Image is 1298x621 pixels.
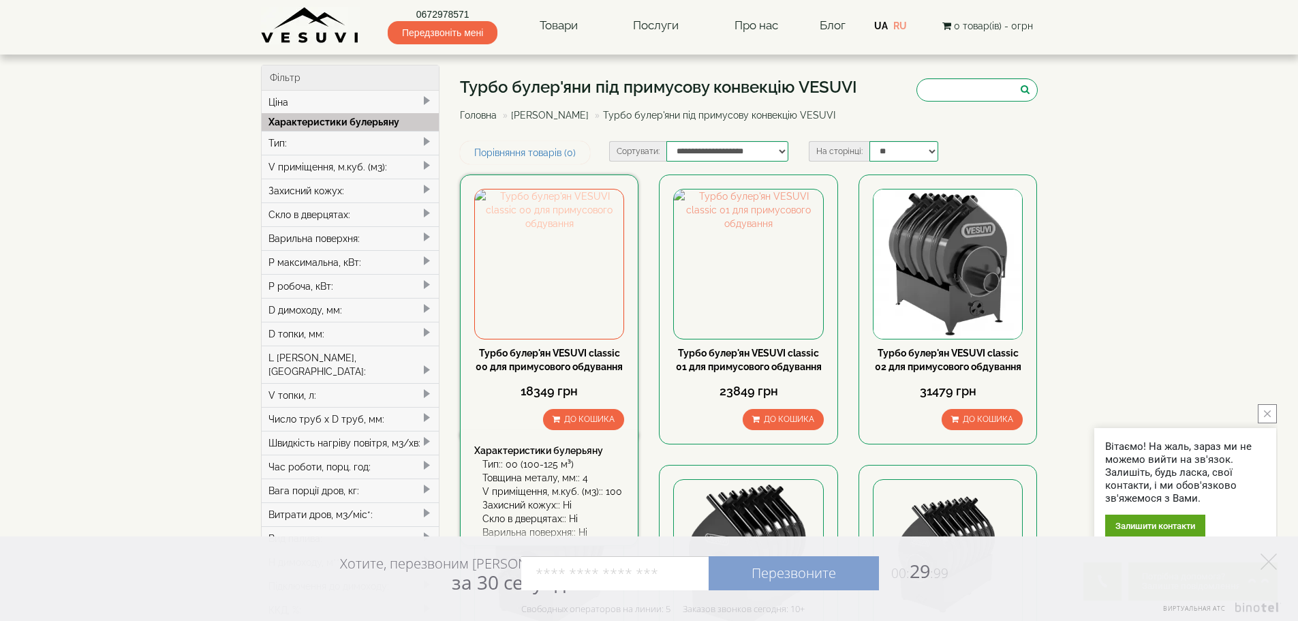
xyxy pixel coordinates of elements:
[476,348,623,372] a: Турбо булер'ян VESUVI classic 00 для примусового обдування
[874,190,1022,338] img: Турбо булер'ян VESUVI classic 02 для примусового обдування
[526,10,591,42] a: Товари
[891,564,910,582] span: 00:
[874,20,888,31] a: UA
[673,382,823,400] div: 23849 грн
[809,141,869,162] label: На сторінці:
[482,457,624,471] div: Тип:: 00 (100-125 м³)
[262,202,439,226] div: Скло в дверцятах:
[938,18,1037,33] button: 0 товар(ів) - 0грн
[1155,603,1281,621] a: Виртуальная АТС
[954,20,1033,31] span: 0 товар(ів) - 0грн
[262,250,439,274] div: P максимальна, кВт:
[262,65,439,91] div: Фільтр
[460,141,590,164] a: Порівняння товарів (0)
[262,407,439,431] div: Число труб x D труб, мм:
[609,141,666,162] label: Сортувати:
[262,91,439,114] div: Ціна
[1105,440,1265,505] div: Вітаємо! На жаль, зараз ми не можемо вийти на зв'язок. Залишіть, будь ласка, свої контакти, і ми ...
[482,471,624,485] div: Товщина металу, мм:: 4
[474,444,624,457] div: Характеристики булерьяну
[521,603,805,614] div: Свободных операторов на линии: 5 Заказов звонков сегодня: 10+
[262,346,439,383] div: L [PERSON_NAME], [GEOGRAPHIC_DATA]:
[262,226,439,250] div: Варильна поверхня:
[262,383,439,407] div: V топки, л:
[674,190,822,338] img: Турбо булер'ян VESUVI classic 01 для примусового обдування
[262,431,439,455] div: Швидкість нагріву повітря, м3/хв:
[460,110,497,121] a: Головна
[340,555,574,593] div: Хотите, перезвоним [PERSON_NAME]
[460,78,857,96] h1: Турбо булер'яни під примусову конвекцію VESUVI
[482,498,624,512] div: Захисний кожух:: Ні
[676,348,822,372] a: Турбо булер'ян VESUVI classic 01 для примусового обдування
[262,155,439,179] div: V приміщення, м.куб. (м3):
[511,110,589,121] a: [PERSON_NAME]
[873,382,1023,400] div: 31479 грн
[820,18,846,32] a: Блог
[482,485,624,498] div: V приміщення, м.куб. (м3):: 100
[875,348,1021,372] a: Турбо булер'ян VESUVI classic 02 для примусового обдування
[388,21,497,44] span: Передзвоніть мені
[721,10,792,42] a: Про нас
[262,298,439,322] div: D димоходу, мм:
[452,569,574,595] span: за 30 секунд?
[942,409,1023,430] button: До кошика
[591,108,835,122] li: Турбо булер'яни під примусову конвекцію VESUVI
[764,414,814,424] span: До кошика
[262,479,439,502] div: Вага порції дров, кг:
[564,414,615,424] span: До кошика
[963,414,1013,424] span: До кошика
[543,409,624,430] button: До кошика
[709,556,879,590] a: Перезвоните
[474,382,624,400] div: 18349 грн
[388,7,497,21] a: 0672978571
[1258,404,1277,423] button: close button
[743,409,824,430] button: До кошика
[475,190,623,338] img: Турбо булер'ян VESUVI classic 00 для примусового обдування
[261,7,360,44] img: Завод VESUVI
[930,564,948,582] span: :99
[879,558,948,584] span: 29
[262,274,439,298] div: P робоча, кВт:
[619,10,692,42] a: Послуги
[893,20,907,31] a: RU
[262,179,439,202] div: Захисний кожух:
[1105,515,1205,537] div: Залишити контакти
[1163,604,1226,613] span: Виртуальная АТС
[262,502,439,526] div: Витрати дров, м3/міс*:
[262,131,439,155] div: Тип:
[262,526,439,550] div: Вид палива:
[482,512,624,526] div: Скло в дверцятах:: Ні
[262,455,439,479] div: Час роботи, порц. год:
[262,113,439,131] div: Характеристики булерьяну
[262,322,439,346] div: D топки, мм:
